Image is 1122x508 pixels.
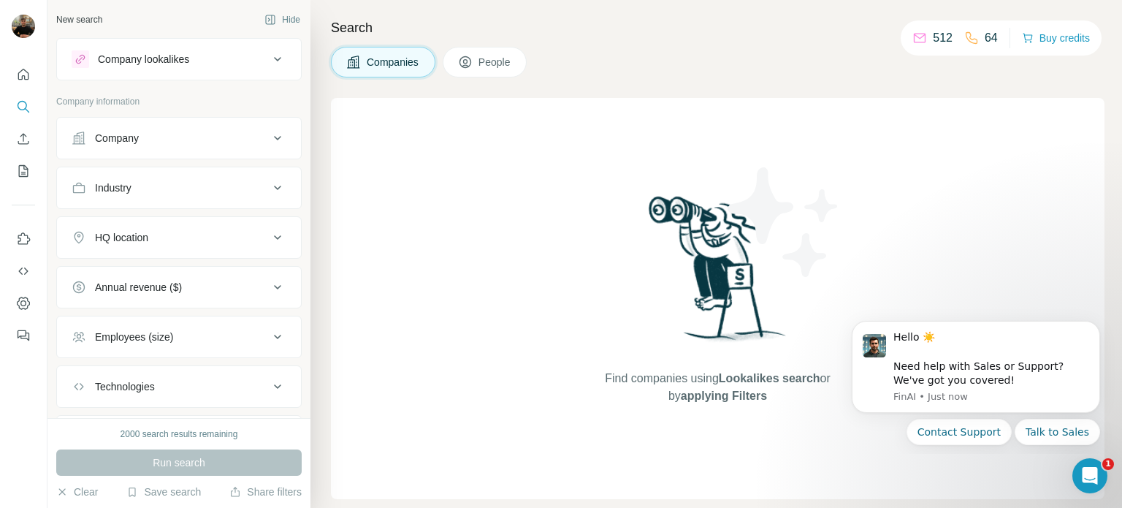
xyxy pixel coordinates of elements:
div: Industry [95,181,131,195]
div: Technologies [95,379,155,394]
button: Employees (size) [57,319,301,355]
span: Lookalikes search [719,372,820,384]
button: Industry [57,170,301,205]
button: Technologies [57,369,301,404]
button: Quick start [12,61,35,88]
div: Employees (size) [95,330,173,344]
button: Share filters [229,485,302,499]
h4: Search [331,18,1104,38]
p: 512 [933,29,953,47]
button: Company [57,121,301,156]
p: Company information [56,95,302,108]
span: 1 [1102,458,1114,470]
button: Dashboard [12,290,35,316]
button: Enrich CSV [12,126,35,152]
div: HQ location [95,230,148,245]
div: Company lookalikes [98,52,189,67]
button: HQ location [57,220,301,255]
button: Use Surfe on LinkedIn [12,226,35,252]
div: Company [95,131,139,145]
div: 2000 search results remaining [121,428,238,441]
span: applying Filters [681,390,767,402]
button: Clear [56,485,98,499]
button: Search [12,94,35,120]
img: Surfe Illustration - Woman searching with binoculars [642,192,794,355]
button: Company lookalikes [57,42,301,77]
iframe: Intercom notifications message [830,308,1122,454]
div: Annual revenue ($) [95,280,182,295]
button: Save search [126,485,201,499]
img: Avatar [12,15,35,38]
div: New search [56,13,102,26]
button: Buy credits [1022,28,1090,48]
button: Feedback [12,322,35,349]
span: Companies [367,55,420,69]
img: Surfe Illustration - Stars [718,156,850,288]
button: Annual revenue ($) [57,270,301,305]
button: Hide [254,9,310,31]
button: My lists [12,158,35,184]
button: Use Surfe API [12,258,35,284]
span: Find companies using or by [600,370,834,405]
iframe: Intercom live chat [1072,458,1107,493]
span: People [478,55,512,69]
p: 64 [985,29,998,47]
